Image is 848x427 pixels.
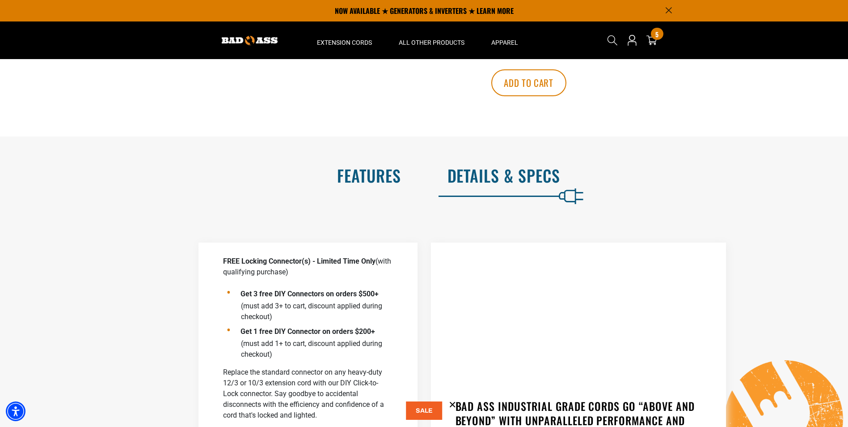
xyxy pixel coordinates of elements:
[625,21,639,59] a: Open this option
[240,327,382,359] span: (must add 1+ to cart, discount applied during checkout)
[223,257,375,265] strong: FREE Locking Connector(s) - Limited Time Only
[491,69,566,96] button: Add to cart
[304,21,385,59] summary: Extension Cords
[605,33,620,47] summary: Search
[478,21,532,59] summary: Apparel
[19,166,401,185] h2: Features
[240,327,375,336] strong: Get 1 free DIY Connector on orders $200+
[491,38,518,47] span: Apparel
[655,31,658,38] span: 5
[223,257,391,276] span: (with qualifying purchase)
[6,401,25,421] div: Accessibility Menu
[240,290,379,298] strong: Get 3 free DIY Connectors on orders $500+
[222,36,278,45] img: Bad Ass Extension Cords
[385,21,478,59] summary: All Other Products
[240,290,382,321] span: (must add 3+ to cart, discount applied during checkout)
[447,166,830,185] h2: Details & Specs
[399,38,464,47] span: All Other Products
[317,38,372,47] span: Extension Cords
